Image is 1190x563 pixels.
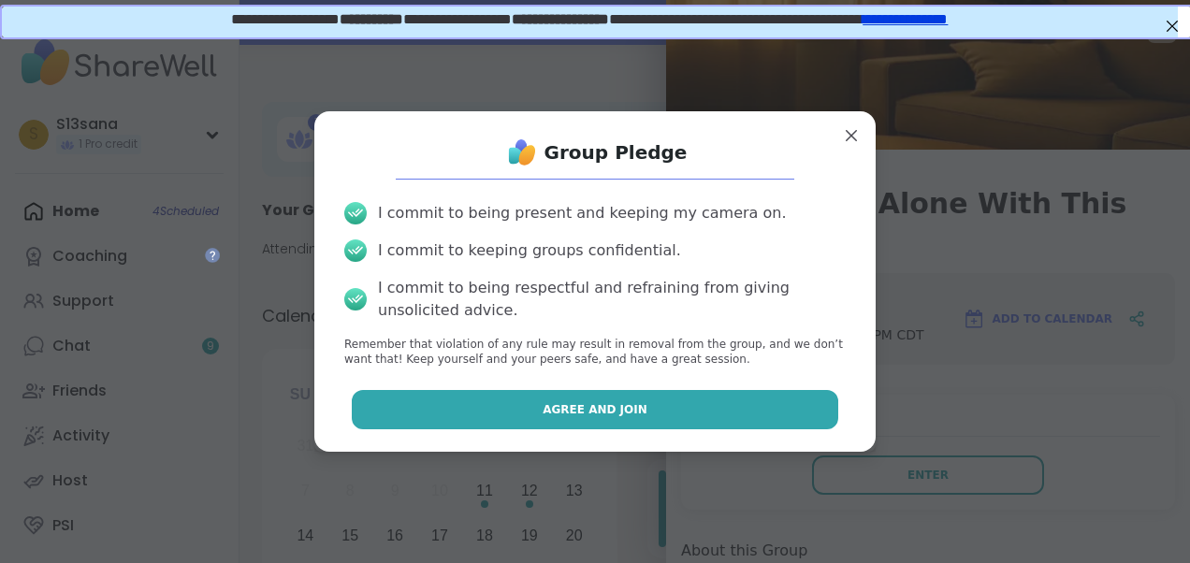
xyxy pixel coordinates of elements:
[378,239,681,262] div: I commit to keeping groups confidential.
[352,390,839,429] button: Agree and Join
[205,248,220,263] iframe: Spotlight
[344,337,846,368] p: Remember that violation of any rule may result in removal from the group, and we don’t want that!...
[503,134,541,171] img: ShareWell Logo
[378,202,786,224] div: I commit to being present and keeping my camera on.
[378,277,846,322] div: I commit to being respectful and refraining from giving unsolicited advice.
[544,139,688,166] h1: Group Pledge
[543,401,647,418] span: Agree and Join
